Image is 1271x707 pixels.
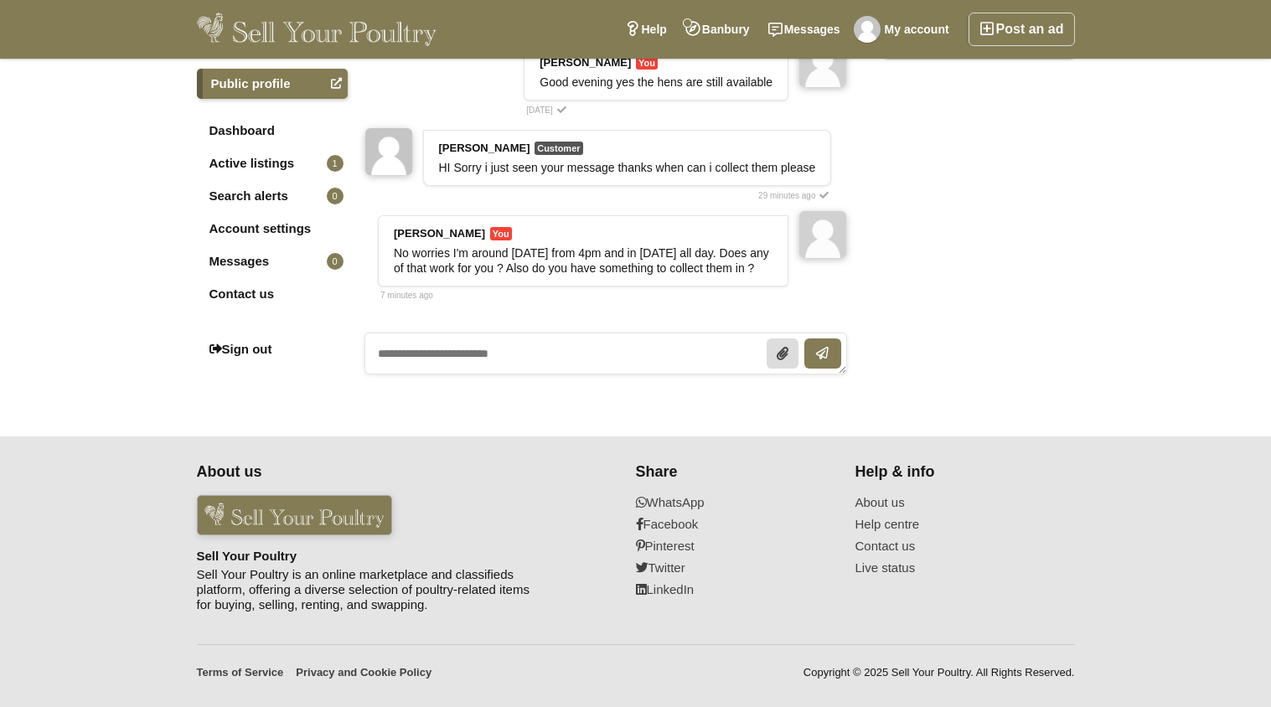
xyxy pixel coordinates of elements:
a: Banbury [676,13,759,46]
img: jawed ahmed [365,128,412,175]
a: Live status [855,560,1054,575]
h4: Help & info [855,463,1054,482]
a: Active listings1 [197,148,348,178]
a: Search alerts0 [197,181,348,211]
a: Help centre [855,517,1054,532]
a: Terms of Service [197,665,284,680]
a: Messages0 [197,246,348,276]
div: HI Sorry i just seen your message thanks when can i collect them please [439,160,816,175]
h4: About us [197,463,535,482]
a: Messages [759,13,850,46]
a: Dashboard [197,116,348,146]
a: Sign out [197,334,348,364]
a: Contact us [197,279,348,309]
a: Help [616,13,676,46]
div: No worries I'm around [DATE] from 4pm and in [DATE] all day. Does any of that work for you ? Also... [394,245,772,276]
img: Richard [799,211,846,258]
span: 1 [327,155,344,172]
a: Contact us [855,539,1054,554]
span: 0 [327,253,344,270]
strong: [PERSON_NAME] [540,56,631,69]
span: You [490,227,512,240]
a: About us [855,495,1054,510]
span: Copyright © 2025 Sell Your Poultry. All Rights Reserved. [803,665,1075,687]
img: Sell Your Poultry [197,13,437,46]
strong: [PERSON_NAME] [394,227,485,240]
a: Facebook [636,517,834,532]
a: Account settings [197,214,348,244]
h4: Share [636,463,834,482]
img: Sell Your Poultry [197,495,392,535]
span: Customer [535,142,582,155]
img: Richard [799,40,846,87]
span: You [636,56,658,70]
div: Good evening yes the hens are still available [540,75,772,90]
a: WhatsApp [636,495,834,510]
a: Twitter [636,560,834,575]
span: 0 [327,188,344,204]
a: LinkedIn [636,582,834,597]
a: Pinterest [636,539,834,554]
a: Post an ad [969,13,1075,46]
strong: Sell Your Poultry [197,549,297,563]
a: Public profile [197,69,348,99]
img: Richard [854,16,881,43]
a: Privacy and Cookie Policy [296,665,431,680]
a: My account [850,13,958,46]
strong: [PERSON_NAME] [439,142,530,154]
p: Sell Your Poultry is an online marketplace and classifieds platform, offering a diverse selection... [197,567,535,612]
